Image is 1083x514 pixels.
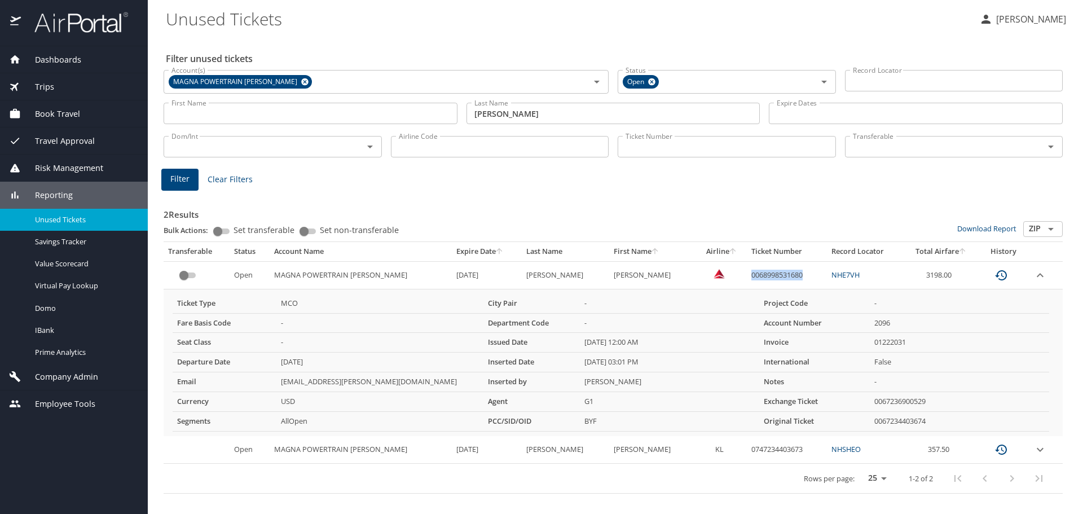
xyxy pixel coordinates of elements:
[10,11,22,33] img: icon-airportal.png
[904,436,979,464] td: 357.50
[870,412,1049,432] td: 0067234403674
[759,353,870,372] th: International
[580,333,759,353] td: [DATE] 12:00 AM
[234,226,294,234] span: Set transferable
[580,412,759,432] td: BYF
[173,294,276,313] th: Ticket Type
[169,76,304,88] span: MAGNA POWERTRAIN [PERSON_NAME]
[870,313,1049,333] td: 2096
[580,353,759,372] td: [DATE] 03:01 PM
[173,372,276,392] th: Email
[870,294,1049,313] td: -
[35,303,134,314] span: Domo
[993,12,1066,26] p: [PERSON_NAME]
[270,242,452,261] th: Account Name
[870,372,1049,392] td: -
[166,50,1065,68] h2: Filter unused tickets
[276,333,483,353] td: -
[22,11,128,33] img: airportal-logo.png
[276,294,483,313] td: MCO
[729,248,737,256] button: sort
[522,242,609,261] th: Last Name
[173,353,276,372] th: Departure Date
[747,261,827,289] td: 0068998531680
[1033,269,1047,282] button: expand row
[276,372,483,392] td: [EMAIL_ADDRESS][PERSON_NAME][DOMAIN_NAME]
[270,261,452,289] td: MAGNA POWERTRAIN [PERSON_NAME]
[169,75,312,89] div: MAGNA POWERTRAIN [PERSON_NAME]
[609,261,697,289] td: [PERSON_NAME]
[909,475,933,482] p: 1-2 of 2
[759,313,870,333] th: Account Number
[623,75,659,89] div: Open
[496,248,504,256] button: sort
[35,236,134,247] span: Savings Tracker
[270,436,452,464] td: MAGNA POWERTRAIN [PERSON_NAME]
[1043,139,1059,155] button: Open
[1043,221,1059,237] button: Open
[276,412,483,432] td: AllOpen
[483,313,580,333] th: Department Code
[623,76,651,88] span: Open
[483,372,580,392] th: Inserted by
[759,412,870,432] th: Original Ticket
[452,261,522,289] td: [DATE]
[816,74,832,90] button: Open
[483,392,580,412] th: Agent
[715,444,724,454] span: KL
[870,353,1049,372] td: False
[959,248,967,256] button: sort
[483,412,580,432] th: PCC/SID/OID
[35,280,134,291] span: Virtual Pay Lookup
[35,325,134,336] span: IBank
[452,436,522,464] td: [DATE]
[714,268,725,279] img: VxQ0i4AAAAASUVORK5CYII=
[276,392,483,412] td: USD
[21,162,103,174] span: Risk Management
[21,108,80,120] span: Book Travel
[35,214,134,225] span: Unused Tickets
[957,223,1016,234] a: Download Report
[483,353,580,372] th: Inserted Date
[580,294,759,313] td: -
[362,139,378,155] button: Open
[870,333,1049,353] td: 01222031
[831,270,860,280] a: NHE7VH
[827,242,903,261] th: Record Locator
[870,392,1049,412] td: 0067236900529
[173,333,276,353] th: Seat Class
[173,294,1049,432] table: more info about unused tickets
[759,294,870,313] th: Project Code
[580,392,759,412] td: G1
[276,353,483,372] td: [DATE]
[589,74,605,90] button: Open
[166,1,970,36] h1: Unused Tickets
[170,172,190,186] span: Filter
[831,444,861,454] a: NHSHEO
[21,81,54,93] span: Trips
[975,9,1071,29] button: [PERSON_NAME]
[208,173,253,187] span: Clear Filters
[522,436,609,464] td: [PERSON_NAME]
[904,242,979,261] th: Total Airfare
[203,169,257,190] button: Clear Filters
[230,242,270,261] th: Status
[35,347,134,358] span: Prime Analytics
[859,470,891,487] select: rows per page
[230,261,270,289] td: Open
[161,169,199,191] button: Filter
[276,313,483,333] td: -
[21,371,98,383] span: Company Admin
[609,436,697,464] td: [PERSON_NAME]
[21,398,95,410] span: Employee Tools
[173,412,276,432] th: Segments
[759,372,870,392] th: Notes
[697,242,746,261] th: Airline
[21,135,95,147] span: Travel Approval
[483,333,580,353] th: Issued Date
[904,261,979,289] td: 3198.00
[747,242,827,261] th: Ticket Number
[164,225,217,235] p: Bulk Actions:
[35,258,134,269] span: Value Scorecard
[164,242,1063,494] table: custom pagination table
